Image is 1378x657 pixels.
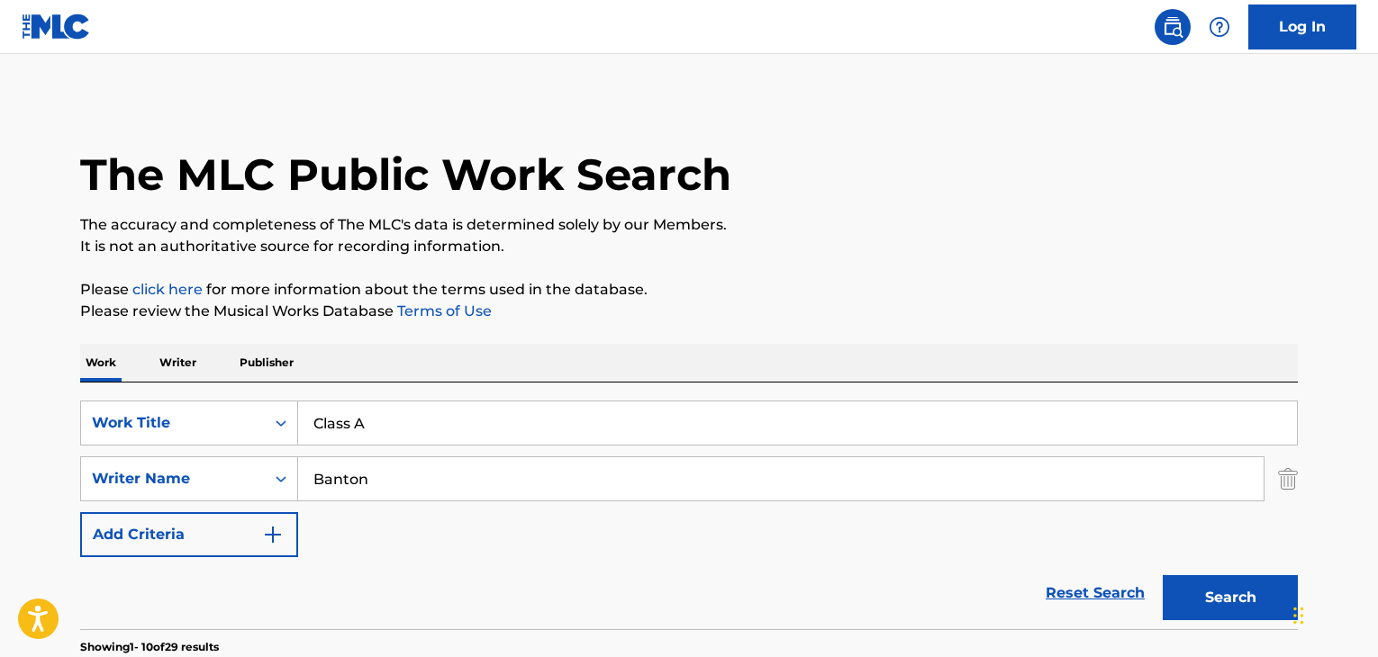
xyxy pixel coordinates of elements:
p: Writer [154,344,202,382]
h1: The MLC Public Work Search [80,148,731,202]
button: Search [1163,575,1298,620]
img: search [1162,16,1183,38]
p: Please for more information about the terms used in the database. [80,279,1298,301]
div: Work Title [92,412,254,434]
button: Add Criteria [80,512,298,557]
form: Search Form [80,400,1298,629]
img: 9d2ae6d4665cec9f34b9.svg [262,524,284,545]
a: Log In [1248,4,1356,49]
div: Drag [1293,589,1304,643]
div: Writer Name [92,468,254,490]
a: Public Search [1155,9,1191,45]
p: Work [80,344,122,382]
p: The accuracy and completeness of The MLC's data is determined solely by our Members. [80,214,1298,236]
a: Terms of Use [394,302,492,319]
div: Help [1201,9,1237,45]
a: Reset Search [1037,573,1154,613]
p: Please review the Musical Works Database [80,301,1298,322]
p: It is not an authoritative source for recording information. [80,236,1298,257]
p: Publisher [234,344,299,382]
img: MLC Logo [22,13,91,40]
iframe: Chat Widget [1288,571,1378,657]
img: help [1209,16,1230,38]
img: Delete Criterion [1278,456,1298,501]
p: Showing 1 - 10 of 29 results [80,639,219,655]
a: click here [132,281,203,298]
